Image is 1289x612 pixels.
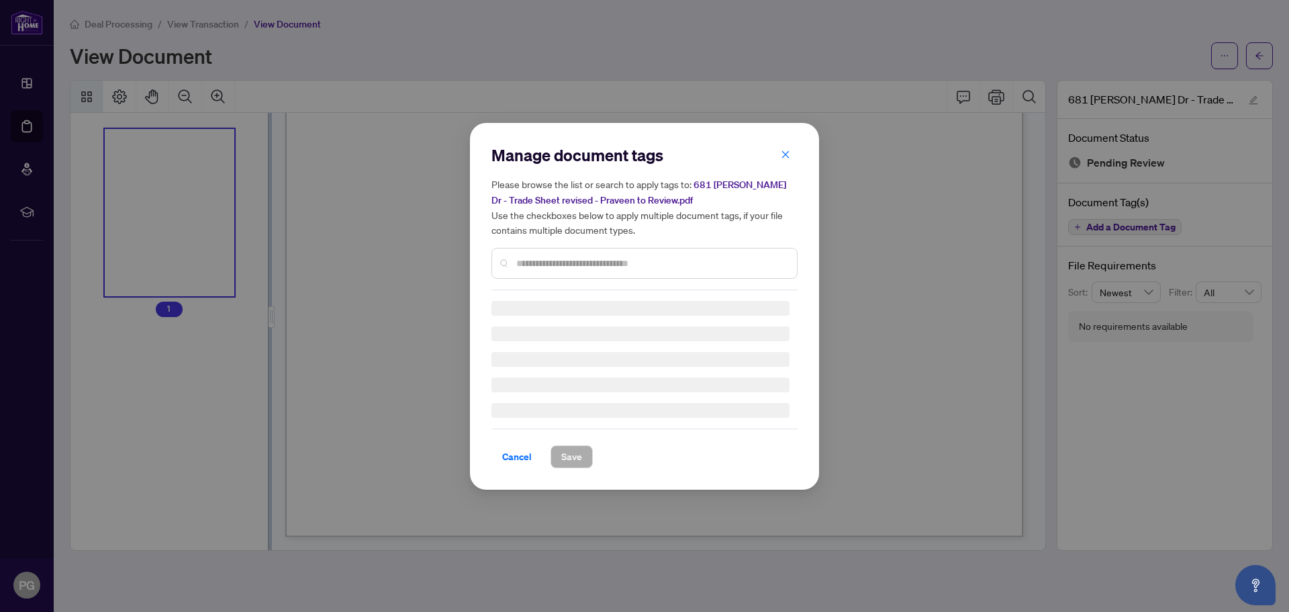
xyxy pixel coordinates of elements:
h2: Manage document tags [491,144,798,166]
span: close [781,149,790,159]
button: Save [551,445,593,468]
button: Cancel [491,445,542,468]
span: 681 [PERSON_NAME] Dr - Trade Sheet revised - Praveen to Review.pdf [491,179,786,206]
button: Open asap [1235,565,1276,605]
h5: Please browse the list or search to apply tags to: Use the checkboxes below to apply multiple doc... [491,177,798,237]
span: Cancel [502,446,532,468]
